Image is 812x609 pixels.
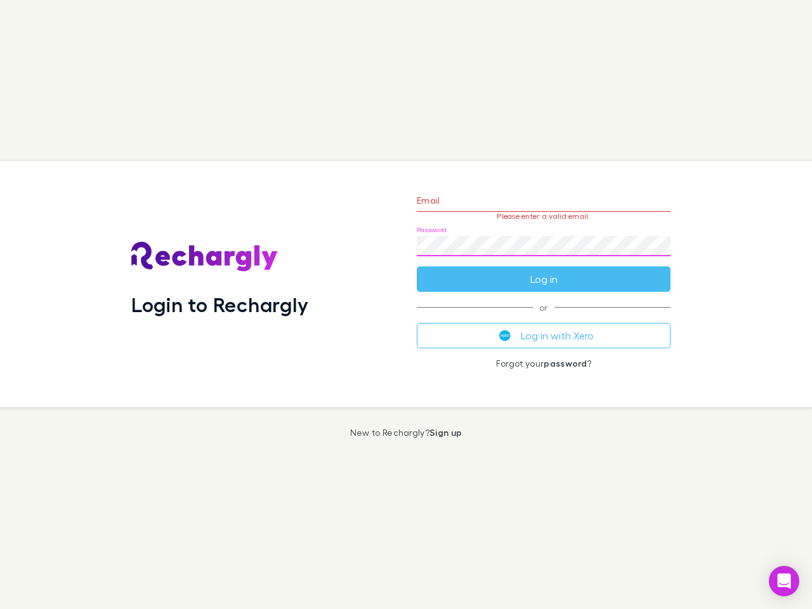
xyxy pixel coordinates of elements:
[499,330,511,341] img: Xero's logo
[131,242,278,272] img: Rechargly's Logo
[417,358,671,369] p: Forgot your ?
[417,307,671,308] span: or
[131,292,308,317] h1: Login to Rechargly
[544,358,587,369] a: password
[417,323,671,348] button: Log in with Xero
[350,428,462,438] p: New to Rechargly?
[429,427,462,438] a: Sign up
[417,266,671,292] button: Log in
[417,225,447,235] label: Password
[417,212,671,221] p: Please enter a valid email.
[769,566,799,596] div: Open Intercom Messenger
